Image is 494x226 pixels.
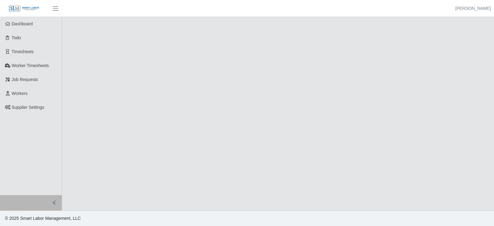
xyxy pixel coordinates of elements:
span: Timesheets [12,49,34,54]
span: Dashboard [12,21,33,26]
span: Worker Timesheets [12,63,49,68]
img: SLM Logo [9,5,40,12]
span: Todo [12,35,21,40]
span: Job Requests [12,77,38,82]
span: © 2025 Smart Labor Management, LLC [5,216,81,221]
a: [PERSON_NAME] [455,5,491,12]
span: Supplier Settings [12,105,44,110]
span: Workers [12,91,28,96]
